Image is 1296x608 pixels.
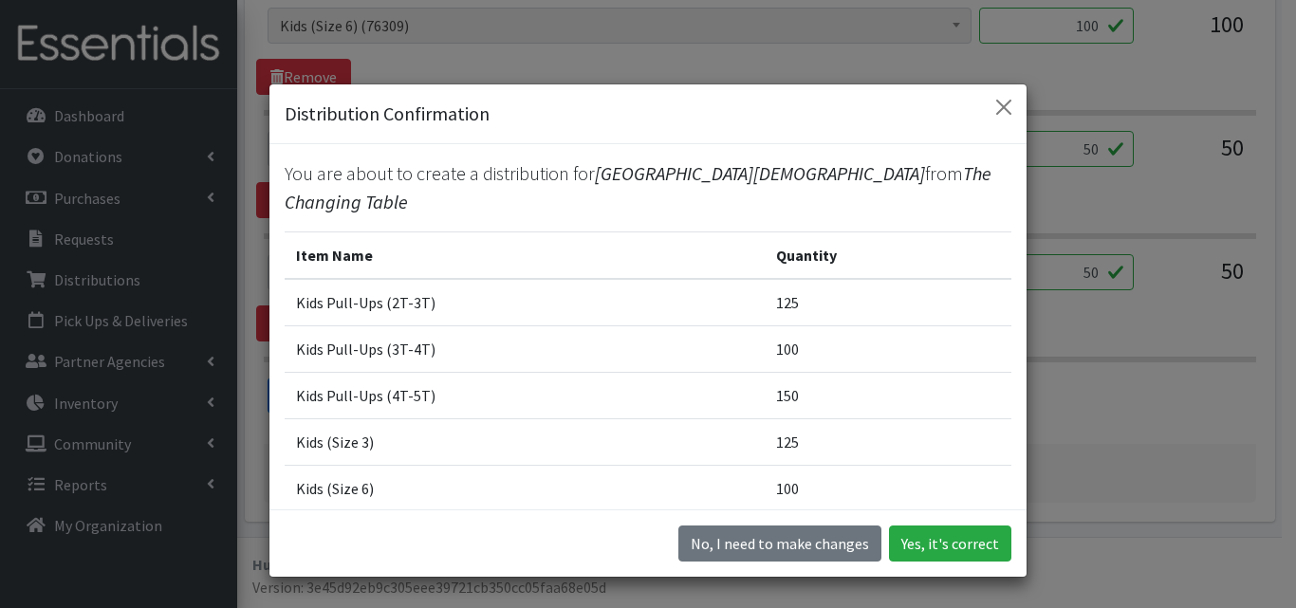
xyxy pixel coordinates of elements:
button: Close [989,92,1019,122]
button: Yes, it's correct [889,525,1011,562]
td: Kids Pull-Ups (2T-3T) [285,279,765,326]
td: 125 [765,419,1011,466]
td: Kids (Size 3) [285,419,765,466]
td: 100 [765,466,1011,512]
p: You are about to create a distribution for from [285,159,1011,216]
td: Kids Pull-Ups (3T-4T) [285,326,765,373]
th: Item Name [285,232,765,280]
button: No I need to make changes [678,525,881,562]
td: Kids (Size 6) [285,466,765,512]
h5: Distribution Confirmation [285,100,490,128]
span: [GEOGRAPHIC_DATA][DEMOGRAPHIC_DATA] [595,161,925,185]
td: Kids Pull-Ups (4T-5T) [285,373,765,419]
td: 100 [765,326,1011,373]
td: 125 [765,279,1011,326]
td: 150 [765,373,1011,419]
th: Quantity [765,232,1011,280]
